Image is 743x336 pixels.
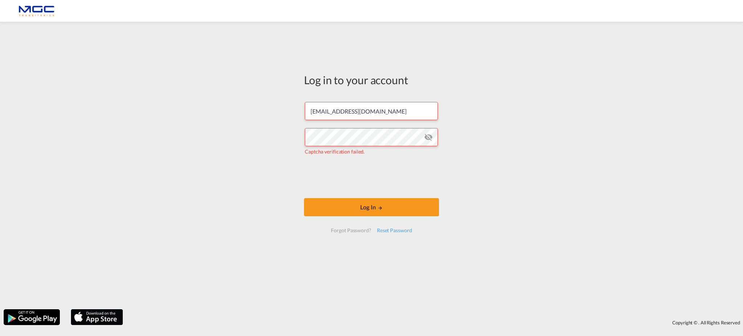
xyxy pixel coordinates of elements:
[70,308,124,326] img: apple.png
[328,224,374,237] div: Forgot Password?
[3,308,61,326] img: google.png
[305,102,438,120] input: Enter email/phone number
[304,72,439,87] div: Log in to your account
[11,3,60,19] img: 92835000d1c111ee8b33af35afdd26c7.png
[305,148,365,155] span: Captcha verification failed.
[127,316,743,329] div: Copyright © . All Rights Reserved
[374,224,415,237] div: Reset Password
[424,133,433,142] md-icon: icon-eye-off
[304,198,439,216] button: LOGIN
[316,163,427,191] iframe: reCAPTCHA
